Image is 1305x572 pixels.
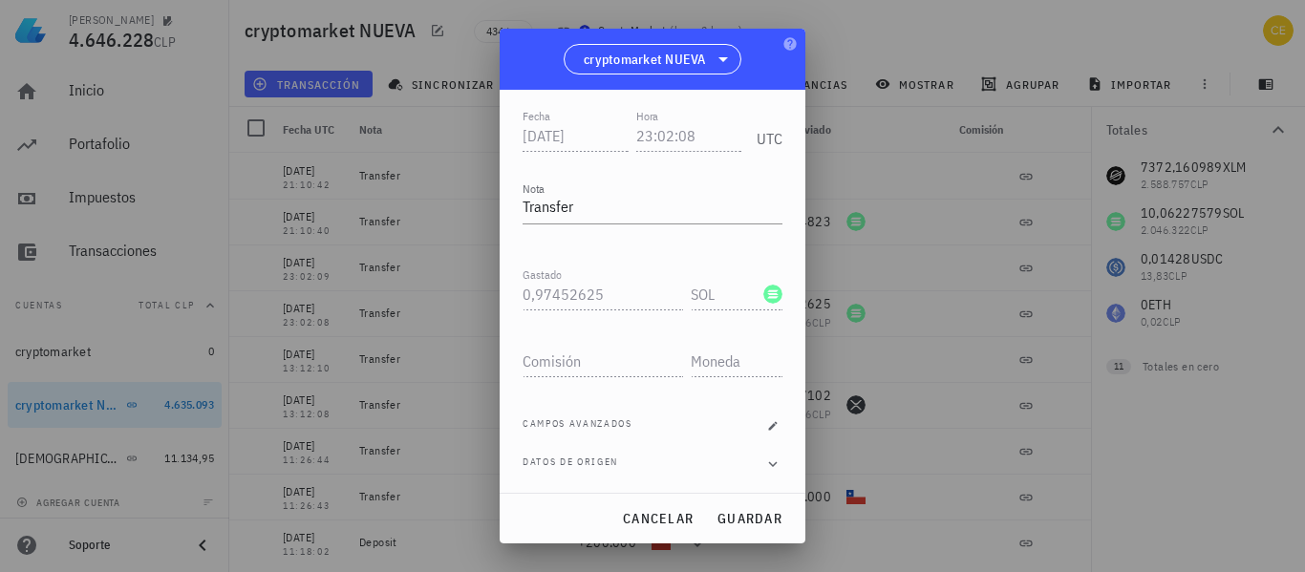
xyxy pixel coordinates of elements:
label: Gastado [523,267,562,282]
button: guardar [709,501,790,536]
div: SOL-icon [763,285,782,304]
span: Datos de origen [523,455,618,474]
input: Moneda [691,346,779,376]
label: Nota [523,181,545,196]
span: guardar [717,510,782,527]
span: cancelar [622,510,694,527]
label: Hora [636,109,658,123]
input: Moneda [691,279,759,309]
div: UTC [749,109,782,157]
button: cancelar [614,501,701,536]
span: cryptomarket NUEVA [584,50,706,69]
label: Fecha [523,109,550,123]
span: Campos avanzados [523,416,632,435]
